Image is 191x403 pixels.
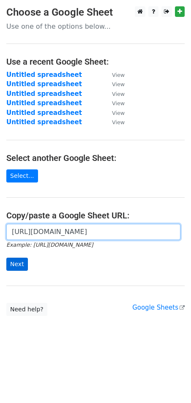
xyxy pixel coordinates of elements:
small: View [112,119,125,125]
a: Google Sheets [132,304,185,311]
small: View [112,72,125,78]
p: Use one of the options below... [6,22,185,31]
a: Untitled spreadsheet [6,80,82,88]
h4: Select another Google Sheet: [6,153,185,163]
a: View [104,109,125,117]
small: View [112,91,125,97]
a: View [104,80,125,88]
h3: Choose a Google Sheet [6,6,185,19]
a: Untitled spreadsheet [6,90,82,98]
h4: Use a recent Google Sheet: [6,57,185,67]
a: View [104,90,125,98]
a: Select... [6,169,38,182]
a: Untitled spreadsheet [6,109,82,117]
h4: Copy/paste a Google Sheet URL: [6,210,185,221]
a: Untitled spreadsheet [6,71,82,79]
a: Untitled spreadsheet [6,99,82,107]
iframe: Chat Widget [149,362,191,403]
input: Next [6,258,28,271]
a: Need help? [6,303,47,316]
small: View [112,81,125,87]
input: Paste your Google Sheet URL here [6,224,180,240]
a: View [104,71,125,79]
small: View [112,110,125,116]
small: View [112,100,125,106]
small: Example: [URL][DOMAIN_NAME] [6,242,93,248]
a: View [104,118,125,126]
a: View [104,99,125,107]
a: Untitled spreadsheet [6,118,82,126]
